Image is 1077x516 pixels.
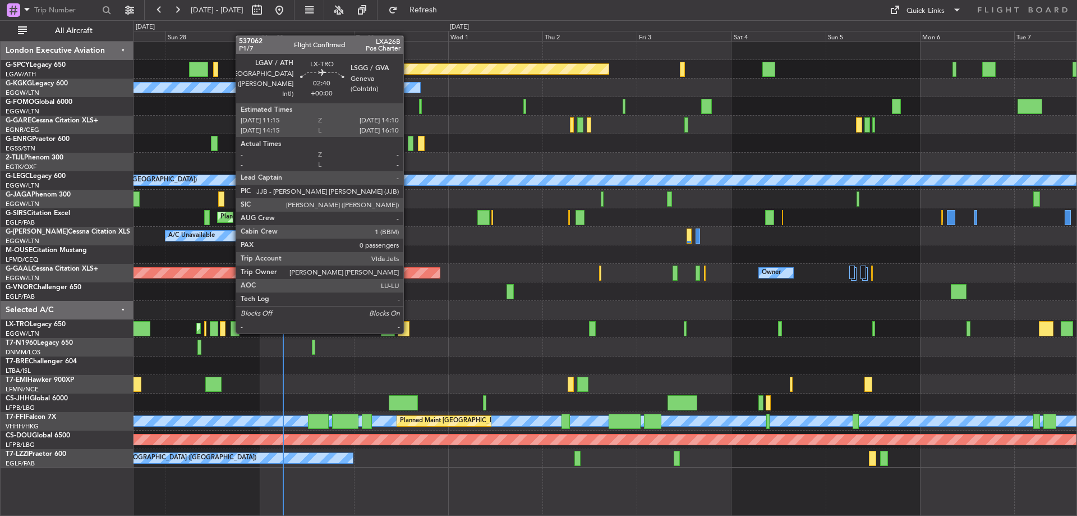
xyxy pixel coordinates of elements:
[6,284,81,291] a: G-VNORChallenger 650
[6,247,87,254] a: M-OUSECitation Mustang
[354,31,448,41] div: Tue 30
[448,31,542,41] div: Wed 1
[29,27,118,35] span: All Aircraft
[6,126,39,134] a: EGNR/CEG
[6,136,70,143] a: G-ENRGPraetor 600
[6,348,40,357] a: DNMM/LOS
[6,237,39,245] a: EGGW/LTN
[6,229,130,235] a: G-[PERSON_NAME]Cessna Citation XLS
[6,459,35,468] a: EGLF/FAB
[6,422,39,431] a: VHHH/HKG
[6,136,32,143] span: G-ENRG
[74,450,256,467] div: A/C Unavailable [GEOGRAPHIC_DATA] ([GEOGRAPHIC_DATA])
[6,173,66,180] a: G-LEGCLegacy 600
[6,451,29,458] span: T7-LZZI
[6,80,68,87] a: G-KGKGLegacy 600
[6,432,32,439] span: CS-DOU
[6,293,35,301] a: EGLF/FAB
[6,321,66,328] a: LX-TROLegacy 650
[6,266,98,272] a: G-GAALCessna Citation XLS+
[6,247,33,254] span: M-OUSE
[762,264,781,281] div: Owner
[6,99,34,106] span: G-FOMO
[637,31,731,41] div: Fri 3
[6,441,35,449] a: LFPB/LBG
[6,210,27,217] span: G-SIRS
[884,1,967,19] button: Quick Links
[6,117,31,124] span: G-GARE
[6,163,36,171] a: EGTK/OXF
[542,31,637,41] div: Thu 2
[6,255,38,264] a: LFMD/CEQ
[6,154,24,161] span: 2-TIJL
[6,62,66,69] a: G-SPCYLegacy 650
[191,5,243,15] span: [DATE] - [DATE]
[6,154,63,161] a: 2-TIJLPhenom 300
[6,432,70,439] a: CS-DOUGlobal 6500
[400,6,447,14] span: Refresh
[6,377,27,383] span: T7-EMI
[6,173,30,180] span: G-LEGC
[6,404,35,412] a: LFPB/LBG
[400,413,577,430] div: Planned Maint [GEOGRAPHIC_DATA] ([GEOGRAPHIC_DATA])
[6,80,32,87] span: G-KGKG
[6,367,31,375] a: LTBA/ISL
[6,414,25,421] span: T7-FFI
[6,99,72,106] a: G-FOMOGlobal 6000
[6,395,30,402] span: CS-JHH
[294,61,401,77] div: Planned Maint [GEOGRAPHIC_DATA]
[826,31,920,41] div: Sun 5
[6,70,36,79] a: LGAV/ATH
[6,144,35,153] a: EGSS/STN
[6,321,30,328] span: LX-TRO
[168,227,215,244] div: A/C Unavailable
[6,330,39,338] a: EGGW/LTN
[6,191,31,198] span: G-JAGA
[6,229,68,235] span: G-[PERSON_NAME]
[6,358,29,365] span: T7-BRE
[165,31,260,41] div: Sun 28
[6,377,74,383] a: T7-EMIHawker 900XP
[12,22,122,40] button: All Aircraft
[6,274,39,282] a: EGGW/LTN
[6,191,71,198] a: G-JAGAPhenom 300
[6,218,35,227] a: EGLF/FAB
[6,358,77,365] a: T7-BREChallenger 604
[6,181,39,190] a: EGGW/LTN
[6,266,31,272] span: G-GAAL
[6,107,39,116] a: EGGW/LTN
[6,340,73,346] a: T7-N1960Legacy 650
[6,385,39,394] a: LFMN/NCE
[6,414,56,421] a: T7-FFIFalcon 7X
[200,320,376,337] div: Planned Maint [GEOGRAPHIC_DATA] ([GEOGRAPHIC_DATA])
[6,340,37,346] span: T7-N1960
[34,2,99,19] input: Trip Number
[450,22,469,32] div: [DATE]
[6,210,70,217] a: G-SIRSCitation Excel
[731,31,826,41] div: Sat 4
[6,395,68,402] a: CS-JHHGlobal 6000
[6,451,66,458] a: T7-LZZIPraetor 600
[6,117,98,124] a: G-GARECessna Citation XLS+
[383,1,450,19] button: Refresh
[920,31,1014,41] div: Mon 6
[6,284,33,291] span: G-VNOR
[6,62,30,69] span: G-SPCY
[6,200,39,208] a: EGGW/LTN
[260,31,354,41] div: Mon 29
[906,6,945,17] div: Quick Links
[220,209,397,226] div: Planned Maint [GEOGRAPHIC_DATA] ([GEOGRAPHIC_DATA])
[136,22,155,32] div: [DATE]
[6,89,39,97] a: EGGW/LTN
